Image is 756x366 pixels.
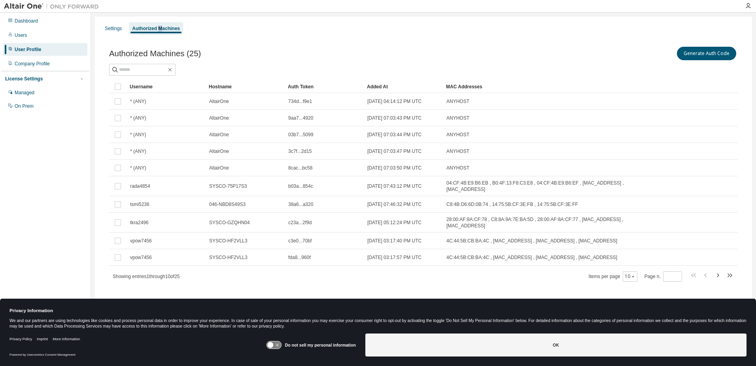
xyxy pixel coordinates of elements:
[367,219,421,226] span: [DATE] 05:12:24 PM UTC
[288,98,312,105] span: 734d...f9e1
[4,2,103,10] img: Altair One
[367,132,421,138] span: [DATE] 07:03:44 PM UTC
[288,254,311,261] span: fda8...960f
[209,115,229,121] span: AltairOne
[446,238,617,244] span: 4C:44:5B:CB:BA:4C , [MAC_ADDRESS] , [MAC_ADDRESS] , [MAC_ADDRESS]
[367,165,421,171] span: [DATE] 07:03:50 PM UTC
[105,25,122,32] div: Settings
[288,80,361,93] div: Auth Token
[367,115,421,121] span: [DATE] 07:03:43 PM UTC
[644,271,682,282] span: Page n.
[288,132,313,138] span: 03b7...5099
[209,254,248,261] span: SYSCO-HF2VLL3
[446,180,654,193] span: 04:CF:4B:E9:B6:EB , B0:4F:13:F8:C3:E8 , 04:CF:4B:E9:B6:EF , [MAC_ADDRESS] , [MAC_ADDRESS]
[288,201,313,208] span: 38a6...a320
[209,98,229,105] span: AltairOne
[130,148,146,154] span: * (ANY)
[209,165,229,171] span: AltairOne
[367,80,440,93] div: Added At
[130,201,149,208] span: tsmi5236
[209,183,247,189] span: SYSCO-75P17S3
[209,132,229,138] span: AltairOne
[446,148,469,154] span: ANYHOST
[288,115,313,121] span: 9aa7...4920
[209,80,282,93] div: Hostname
[209,148,229,154] span: AltairOne
[288,238,312,244] span: c3e0...70bf
[209,219,250,226] span: SYSCO-GZQHN04
[288,219,312,226] span: c23a...2f9d
[130,183,150,189] span: rada4854
[132,25,180,32] div: Authorized Machines
[209,238,248,244] span: SYSCO-HF2VLL3
[288,183,313,189] span: b03a...854c
[446,115,469,121] span: ANYHOST
[130,219,149,226] span: tkra2496
[5,76,43,82] div: License Settings
[367,201,421,208] span: [DATE] 07:46:32 PM UTC
[130,132,146,138] span: * (ANY)
[677,47,736,60] button: Generate Auth Code
[446,254,617,261] span: 4C:44:5B:CB:BA:4C , [MAC_ADDRESS] , [MAC_ADDRESS] , [MAC_ADDRESS]
[446,98,469,105] span: ANYHOST
[446,216,654,229] span: 28:00:AF:8A:CF:78 , C8:8A:9A:7E:BA:5D , 28:00:AF:8A:CF:77 , [MAC_ADDRESS] , [MAC_ADDRESS]
[130,238,152,244] span: vpow7456
[446,165,469,171] span: ANYHOST
[209,201,246,208] span: 046-NBD8S49S3
[367,238,421,244] span: [DATE] 03:17:40 PM UTC
[130,254,152,261] span: vpow7456
[15,18,38,24] div: Dashboard
[130,165,146,171] span: * (ANY)
[15,90,34,96] div: Managed
[15,46,41,53] div: User Profile
[109,49,201,58] span: Authorized Machines (25)
[367,98,421,105] span: [DATE] 04:14:12 PM UTC
[15,32,27,38] div: Users
[15,103,34,109] div: On Prem
[367,254,421,261] span: [DATE] 03:17:57 PM UTC
[288,165,312,171] span: 8cac...bc58
[446,80,655,93] div: MAC Addresses
[288,148,312,154] span: 3c7f...2d15
[589,271,637,282] span: Items per page
[130,80,202,93] div: Username
[367,148,421,154] span: [DATE] 07:03:47 PM UTC
[113,274,180,279] span: Showing entries 1 through 10 of 25
[446,132,469,138] span: ANYHOST
[367,183,421,189] span: [DATE] 07:43:12 PM UTC
[446,201,578,208] span: C8:4B:D6:6D:0B:74 , 14:75:5B:CF:3E:FB , 14:75:5B:CF:3E:FF
[625,273,635,280] button: 10
[130,115,146,121] span: * (ANY)
[15,61,50,67] div: Company Profile
[130,98,146,105] span: * (ANY)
